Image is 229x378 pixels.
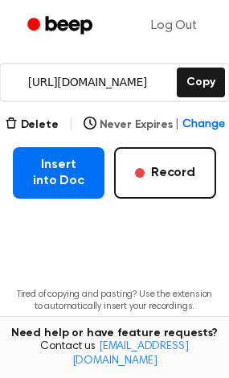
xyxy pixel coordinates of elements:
[175,117,179,134] span: |
[177,68,224,97] button: Copy
[84,117,225,134] button: Never Expires|Change
[135,6,213,45] a: Log Out
[72,341,189,367] a: [EMAIL_ADDRESS][DOMAIN_NAME]
[16,10,107,42] a: Beep
[13,289,216,313] p: Tired of copying and pasting? Use the extension to automatically insert your recordings.
[182,117,224,134] span: Change
[13,147,104,199] button: Insert into Doc
[10,340,219,368] span: Contact us
[5,117,59,134] button: Delete
[68,115,74,134] span: |
[114,147,216,199] button: Record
